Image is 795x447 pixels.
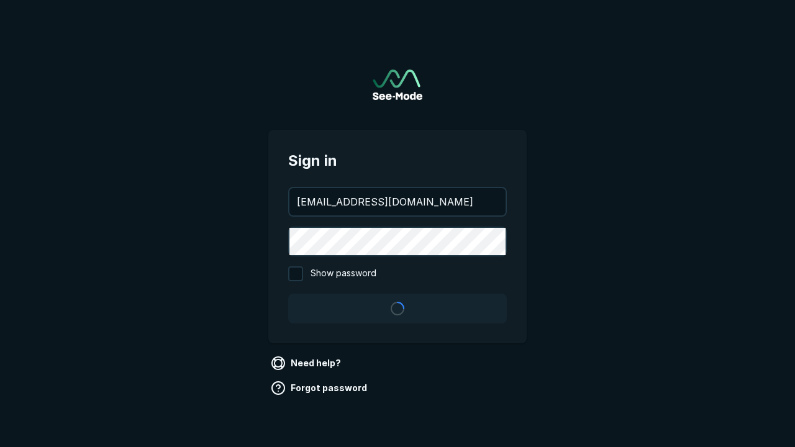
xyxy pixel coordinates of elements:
span: Sign in [288,150,507,172]
a: Forgot password [268,378,372,398]
input: your@email.com [289,188,506,215]
span: Show password [311,266,376,281]
a: Need help? [268,353,346,373]
a: Go to sign in [373,70,422,100]
img: See-Mode Logo [373,70,422,100]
